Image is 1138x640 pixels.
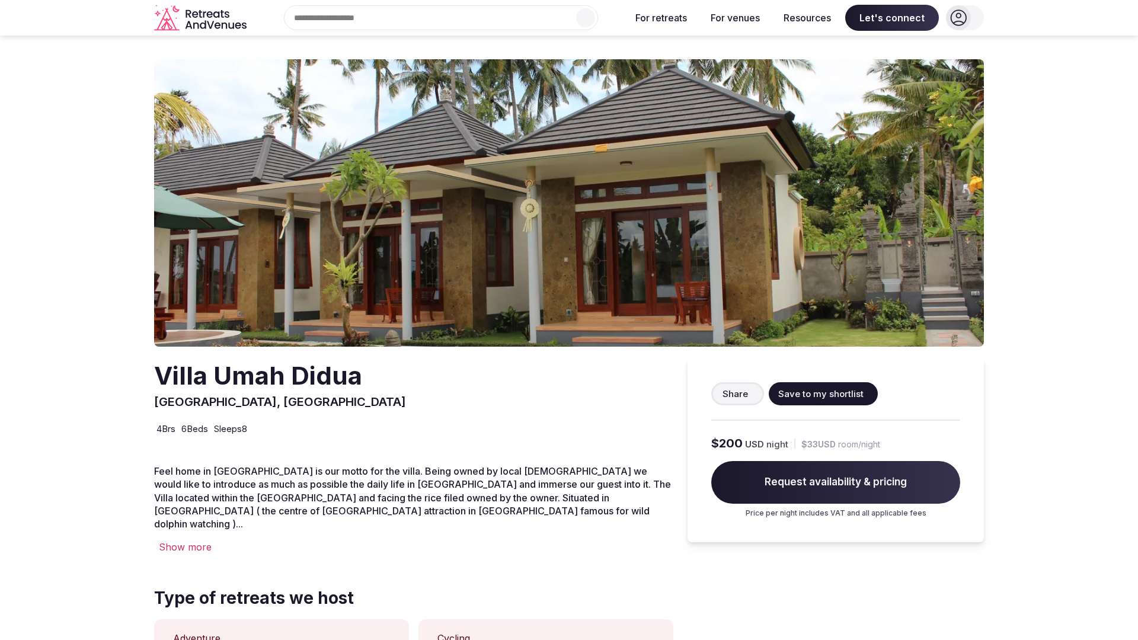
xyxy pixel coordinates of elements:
[154,59,984,347] img: Venue cover photo
[701,5,769,31] button: For venues
[154,395,406,409] span: [GEOGRAPHIC_DATA], [GEOGRAPHIC_DATA]
[154,5,249,31] svg: Retreats and Venues company logo
[181,423,208,435] span: 6 Beds
[711,382,764,405] button: Share
[845,5,939,31] span: Let's connect
[766,438,788,450] span: night
[838,439,880,450] span: room/night
[774,5,840,31] button: Resources
[793,437,797,450] div: |
[154,465,671,530] span: Feel home in [GEOGRAPHIC_DATA] is our motto for the villa. Being owned by local [DEMOGRAPHIC_DATA...
[214,423,247,435] span: Sleeps 8
[769,382,878,405] button: Save to my shortlist
[711,435,743,452] span: $200
[711,508,960,519] p: Price per night includes VAT and all applicable fees
[154,359,406,393] h2: Villa Umah Didua
[745,438,764,450] span: USD
[154,5,249,31] a: Visit the homepage
[154,587,354,610] span: Type of retreats we host
[626,5,696,31] button: For retreats
[154,540,673,553] div: Show more
[801,439,836,450] span: $33 USD
[156,423,175,435] span: 4 Brs
[723,388,748,400] span: Share
[711,461,960,504] span: Request availability & pricing
[778,388,864,400] span: Save to my shortlist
